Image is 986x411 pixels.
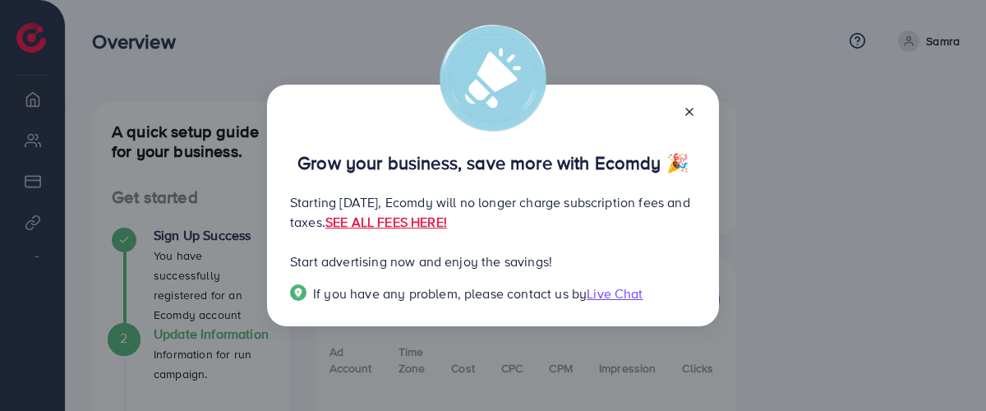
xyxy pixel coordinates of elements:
p: Starting [DATE], Ecomdy will no longer charge subscription fees and taxes. [290,192,696,232]
p: Start advertising now and enjoy the savings! [290,252,696,271]
span: Live Chat [587,284,643,302]
img: Popup guide [290,284,306,301]
img: alert [440,25,546,132]
a: SEE ALL FEES HERE! [325,213,447,231]
span: If you have any problem, please contact us by [313,284,587,302]
p: Grow your business, save more with Ecomdy 🎉 [290,153,696,173]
